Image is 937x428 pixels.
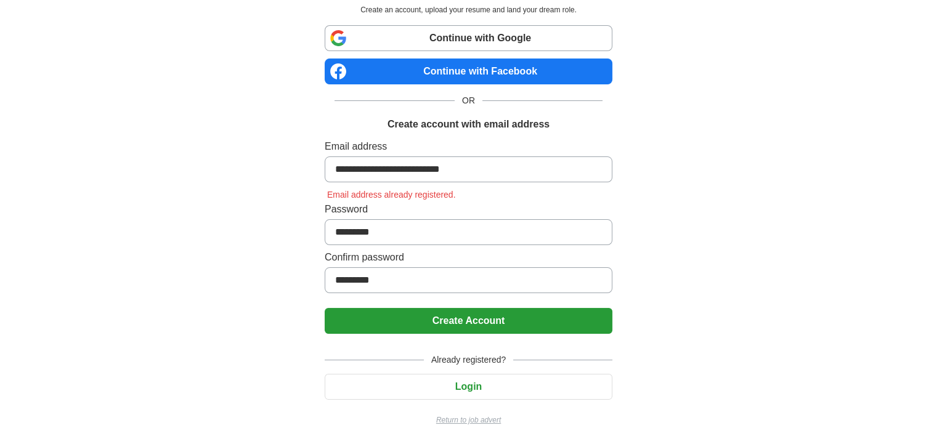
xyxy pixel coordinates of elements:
label: Email address [325,139,612,154]
span: OR [455,94,482,107]
button: Login [325,374,612,400]
button: Create Account [325,308,612,334]
p: Create an account, upload your resume and land your dream role. [327,4,610,15]
span: Already registered? [424,353,513,366]
a: Continue with Google [325,25,612,51]
a: Login [325,381,612,392]
label: Confirm password [325,250,612,265]
label: Password [325,202,612,217]
span: Email address already registered. [325,190,458,200]
h1: Create account with email address [387,117,550,132]
a: Return to job advert [325,414,612,426]
a: Continue with Facebook [325,59,612,84]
